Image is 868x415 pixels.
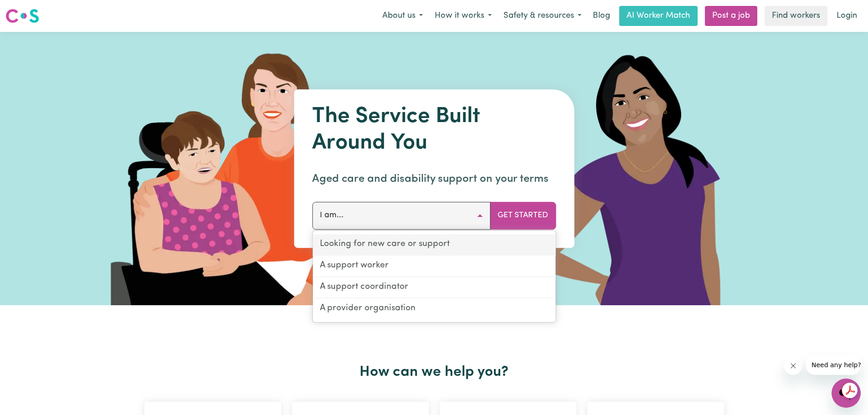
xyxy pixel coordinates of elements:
[312,104,556,156] h1: The Service Built Around You
[498,6,587,26] button: Safety & resources
[784,357,802,375] iframe: Close message
[619,6,698,26] a: AI Worker Match
[312,230,556,323] div: I am...
[376,6,429,26] button: About us
[312,202,490,229] button: I am...
[5,6,55,14] span: Need any help?
[490,202,556,229] button: Get Started
[313,277,555,298] a: A support coordinator
[313,234,555,256] a: Looking for new care or support
[765,6,827,26] a: Find workers
[806,355,861,375] iframe: Message from company
[831,6,863,26] a: Login
[705,6,757,26] a: Post a job
[313,298,555,319] a: A provider organisation
[312,171,556,187] p: Aged care and disability support on your terms
[832,379,861,408] iframe: Button to launch messaging window
[587,6,616,26] a: Blog
[139,364,729,381] h2: How can we help you?
[429,6,498,26] button: How it works
[313,256,555,277] a: A support worker
[5,5,39,26] a: Careseekers logo
[5,8,39,24] img: Careseekers logo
